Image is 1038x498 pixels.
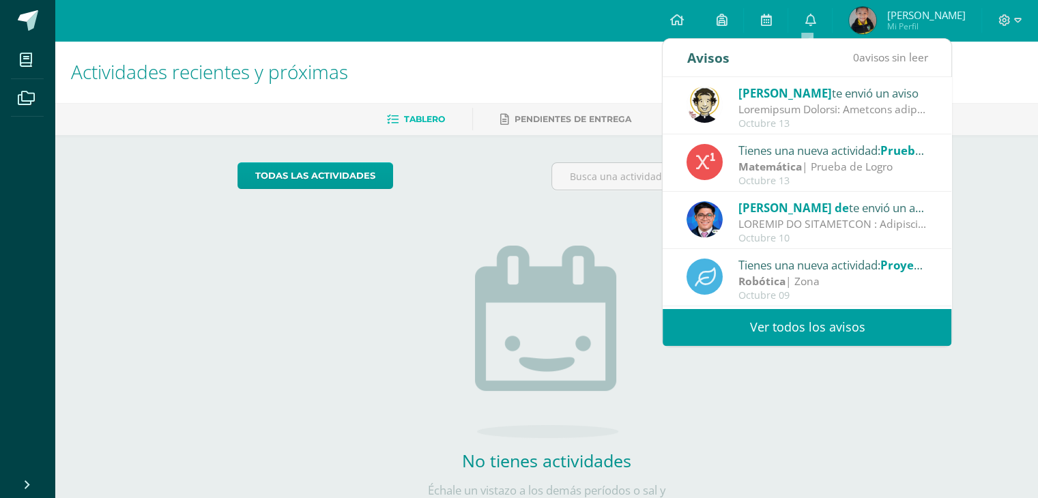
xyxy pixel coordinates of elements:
span: Mi Perfil [886,20,965,32]
div: Octubre 09 [738,290,928,302]
div: | Prueba de Logro [738,159,928,175]
h2: No tienes actividades [410,449,683,472]
span: Tablero [404,114,445,124]
span: Actividades recientes y próximas [71,59,348,85]
span: [PERSON_NAME] de [738,200,849,216]
div: MENSAJE DE VACACIONES : Estimados padres de familia: Reciban un cordial saludo. Deseo expresarles... [738,216,928,232]
img: 038ac9c5e6207f3bea702a86cda391b3.png [687,201,723,237]
span: [PERSON_NAME] [886,8,965,22]
div: | Zona [738,274,928,289]
a: todas las Actividades [237,162,393,189]
div: Octubre 13 [738,175,928,187]
span: [PERSON_NAME] [738,85,832,101]
input: Busca una actividad próxima aquí... [552,163,854,190]
div: Olimpiadas Matific: Queridos alumnos y PPFF: Se les invita a participar en la Olimpiada de Matemá... [738,102,928,117]
div: Octubre 13 [738,118,928,130]
img: 8341187d544a0b6c7f7ca1520b54fcd3.png [849,7,876,34]
div: te envió un aviso [738,84,928,102]
div: Avisos [687,39,729,76]
div: Tienes una nueva actividad: [738,256,928,274]
span: avisos sin leer [852,50,927,65]
img: 4bd1cb2f26ef773666a99eb75019340a.png [687,87,723,123]
strong: Matemática [738,159,802,174]
span: Proyecto #4 [880,257,949,273]
strong: Robótica [738,274,785,289]
a: Pendientes de entrega [500,108,631,130]
a: Tablero [387,108,445,130]
div: te envió un aviso [738,199,928,216]
span: Pendientes de entrega [515,114,631,124]
a: Ver todos los avisos [663,308,951,346]
img: no_activities.png [475,246,618,438]
div: Tienes una nueva actividad: [738,141,928,159]
span: 0 [852,50,859,65]
div: Octubre 10 [738,233,928,244]
span: Prueba IV Unidad [880,143,981,158]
